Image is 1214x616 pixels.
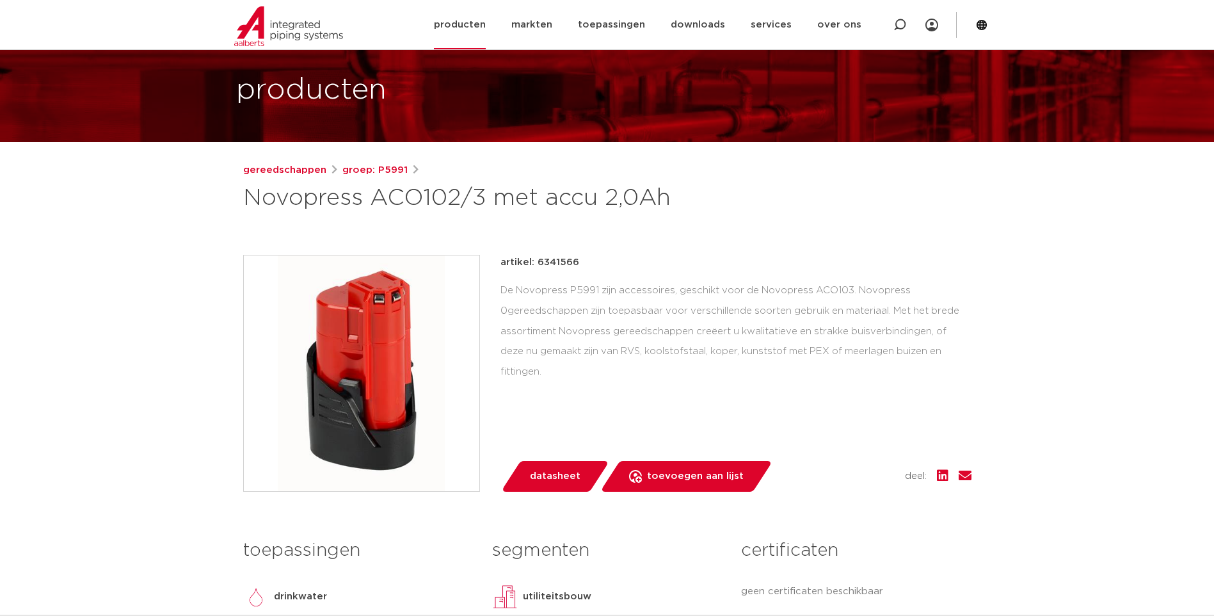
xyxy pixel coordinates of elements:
a: groep: P5991 [342,163,408,178]
img: utiliteitsbouw [492,584,518,610]
img: drinkwater [243,584,269,610]
h3: certificaten [741,538,971,563]
h3: toepassingen [243,538,473,563]
p: drinkwater [274,589,327,604]
div: De Novopress P5991 zijn accessoires, geschikt voor de Novopress ACO103. Novopress 0gereedschappen... [500,280,971,382]
span: deel: [905,469,927,484]
h3: segmenten [492,538,722,563]
h1: producten [236,70,387,111]
span: datasheet [530,466,580,487]
img: Product Image for Novopress ACO102/3 met accu 2,0Ah [244,255,479,491]
h1: Novopress ACO102/3 met accu 2,0Ah [243,183,724,214]
p: artikel: 6341566 [500,255,579,270]
p: utiliteitsbouw [523,589,591,604]
a: gereedschappen [243,163,326,178]
a: datasheet [500,461,609,492]
span: toevoegen aan lijst [647,466,744,487]
p: geen certificaten beschikbaar [741,584,971,599]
